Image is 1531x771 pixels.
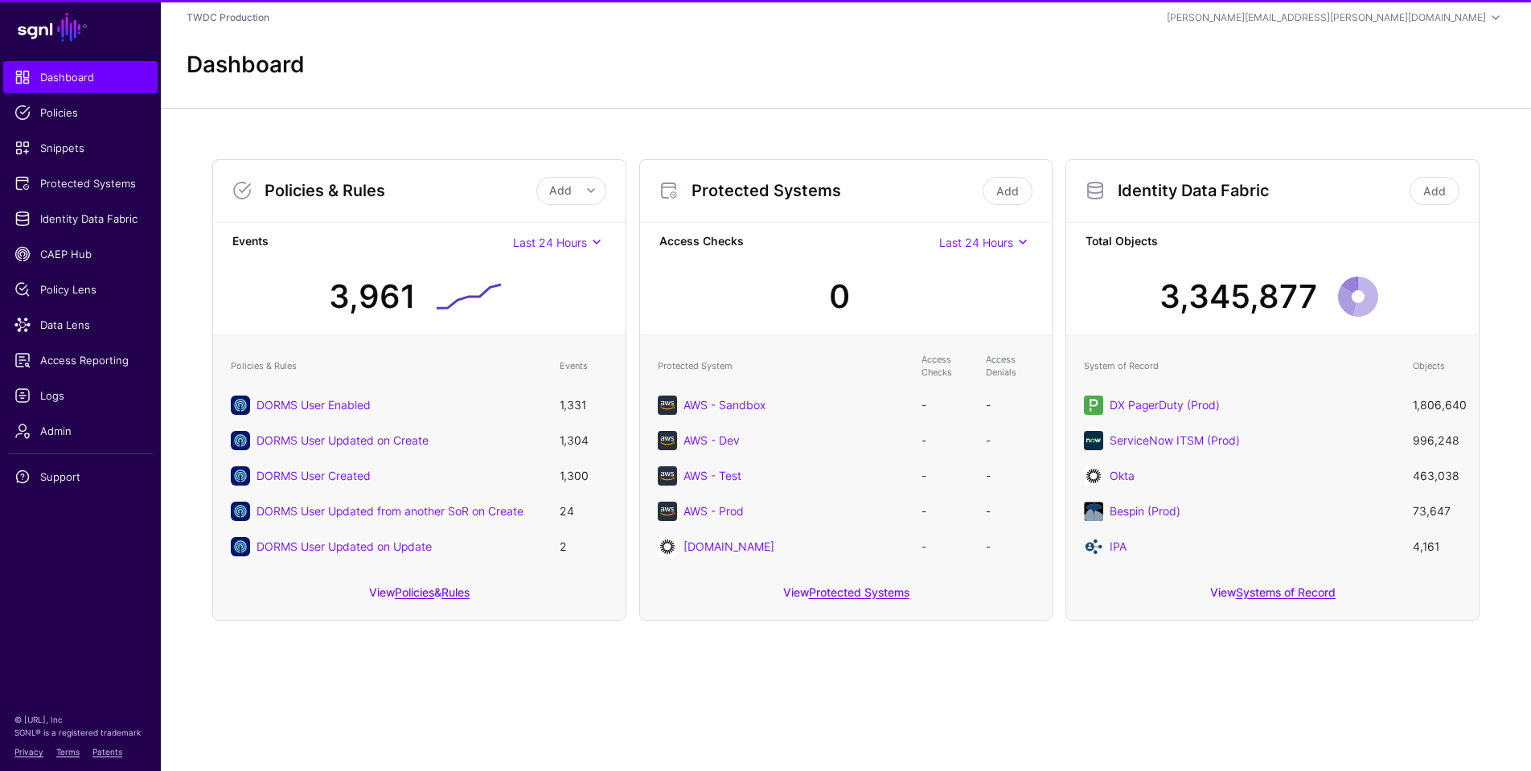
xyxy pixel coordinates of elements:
a: DORMS User Enabled [257,398,371,412]
img: svg+xml;base64,PHN2ZyB3aWR0aD0iNjQiIGhlaWdodD0iNjQiIHZpZXdCb3g9IjAgMCA2NCA2NCIgZmlsbD0ibm9uZSIgeG... [1084,431,1103,450]
span: Add [549,183,572,197]
td: - [913,388,978,423]
td: 463,038 [1405,458,1469,494]
a: ServiceNow ITSM (Prod) [1110,433,1240,447]
th: Protected System [650,345,914,388]
td: 73,647 [1405,494,1469,529]
div: [PERSON_NAME][EMAIL_ADDRESS][PERSON_NAME][DOMAIN_NAME] [1167,10,1486,25]
a: Add [1410,177,1459,205]
a: Logs [3,379,158,412]
div: 3,345,877 [1160,273,1317,321]
td: - [913,529,978,564]
h3: Policies & Rules [265,181,536,200]
td: 1,304 [552,423,616,458]
td: 24 [552,494,616,529]
a: DORMS User Updated on Update [257,539,432,553]
th: Access Checks [913,345,978,388]
div: 0 [829,273,850,321]
td: 4,161 [1405,529,1469,564]
a: AWS - Prod [683,504,744,518]
a: AWS - Dev [683,433,740,447]
td: - [913,494,978,529]
strong: Total Objects [1086,232,1459,252]
img: svg+xml;base64,PHN2ZyB3aWR0aD0iNjQiIGhlaWdodD0iNjQiIHZpZXdCb3g9IjAgMCA2NCA2NCIgZmlsbD0ibm9uZSIgeG... [658,431,677,450]
a: Policy Lens [3,273,158,306]
img: svg+xml;base64,PHN2ZyB3aWR0aD0iNjQiIGhlaWdodD0iNjQiIHZpZXdCb3g9IjAgMCA2NCA2NCIgZmlsbD0ibm9uZSIgeG... [658,396,677,415]
p: SGNL® is a registered trademark [14,726,146,739]
span: Data Lens [14,317,146,333]
a: Protected Systems [809,585,909,599]
a: Okta [1110,469,1135,482]
th: Objects [1405,345,1469,388]
th: Access Denials [978,345,1042,388]
a: Snippets [3,132,158,164]
a: Policies [3,96,158,129]
span: Identity Data Fabric [14,211,146,227]
td: 996,248 [1405,423,1469,458]
div: View [1066,574,1479,620]
a: Systems of Record [1236,585,1336,599]
td: 1,806,640 [1405,388,1469,423]
a: IPA [1110,539,1127,553]
span: Policy Lens [14,281,146,297]
span: Snippets [14,140,146,156]
a: Identity Data Fabric [3,203,158,235]
td: - [978,529,1042,564]
a: Admin [3,415,158,447]
th: Policies & Rules [223,345,552,388]
img: svg+xml;base64,PHN2ZyB3aWR0aD0iNjQiIGhlaWdodD0iNjQiIHZpZXdCb3g9IjAgMCA2NCA2NCIgZmlsbD0ibm9uZSIgeG... [1084,466,1103,486]
h2: Dashboard [187,51,305,79]
a: Bespin (Prod) [1110,504,1180,518]
img: svg+xml;base64,PHN2ZyB2ZXJzaW9uPSIxLjEiIGlkPSJMYXllcl8xIiB4bWxucz0iaHR0cDovL3d3dy53My5vcmcvMjAwMC... [1084,502,1103,521]
a: DX PagerDuty (Prod) [1110,398,1220,412]
a: CAEP Hub [3,238,158,270]
a: Data Lens [3,309,158,341]
a: DORMS User Created [257,469,371,482]
img: svg+xml;base64,PHN2ZyB3aWR0aD0iNjQiIGhlaWdodD0iNjQiIHZpZXdCb3g9IjAgMCA2NCA2NCIgZmlsbD0ibm9uZSIgeG... [658,502,677,521]
a: Protected Systems [3,167,158,199]
a: DORMS User Updated on Create [257,433,429,447]
td: 2 [552,529,616,564]
a: SGNL [10,10,151,45]
img: svg+xml;base64,PHN2ZyB3aWR0aD0iNjQiIGhlaWdodD0iNjQiIHZpZXdCb3g9IjAgMCA2NCA2NCIgZmlsbD0ibm9uZSIgeG... [658,466,677,486]
td: - [978,494,1042,529]
img: svg+xml;base64,PHN2ZyB3aWR0aD0iNjQiIGhlaWdodD0iNjQiIHZpZXdCb3g9IjAgMCA2NCA2NCIgZmlsbD0ibm9uZSIgeG... [658,537,677,556]
a: Privacy [14,747,43,757]
a: Access Reporting [3,344,158,376]
td: - [913,423,978,458]
span: Last 24 Hours [513,236,587,249]
a: Dashboard [3,61,158,93]
div: View & [213,574,626,620]
a: DORMS User Updated from another SoR on Create [257,504,523,518]
td: 1,331 [552,388,616,423]
a: Rules [441,585,470,599]
a: TWDC Production [187,11,269,23]
div: 3,961 [329,273,416,321]
td: - [978,423,1042,458]
span: Access Reporting [14,352,146,368]
td: 1,300 [552,458,616,494]
strong: Events [232,232,513,252]
span: Logs [14,388,146,404]
img: svg+xml;base64,PHN2ZyB3aWR0aD0iNjQiIGhlaWdodD0iNjQiIHZpZXdCb3g9IjAgMCA2NCA2NCIgZmlsbD0ibm9uZSIgeG... [1084,396,1103,415]
a: Policies [395,585,434,599]
a: Add [983,177,1032,205]
th: System of Record [1076,345,1405,388]
h3: Protected Systems [692,181,980,200]
span: Policies [14,105,146,121]
span: Admin [14,423,146,439]
a: AWS - Sandbox [683,398,765,412]
th: Events [552,345,616,388]
td: - [913,458,978,494]
a: Terms [56,747,80,757]
td: - [978,458,1042,494]
span: CAEP Hub [14,246,146,262]
p: © [URL], Inc [14,713,146,726]
a: Patents [92,747,122,757]
div: View [640,574,1053,620]
a: AWS - Test [683,469,741,482]
h3: Identity Data Fabric [1118,181,1406,200]
span: Protected Systems [14,175,146,191]
span: Last 24 Hours [939,236,1013,249]
img: svg+xml;base64,PD94bWwgdmVyc2lvbj0iMS4wIiBlbmNvZGluZz0iVVRGLTgiIHN0YW5kYWxvbmU9Im5vIj8+CjwhLS0gQ3... [1084,537,1103,556]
